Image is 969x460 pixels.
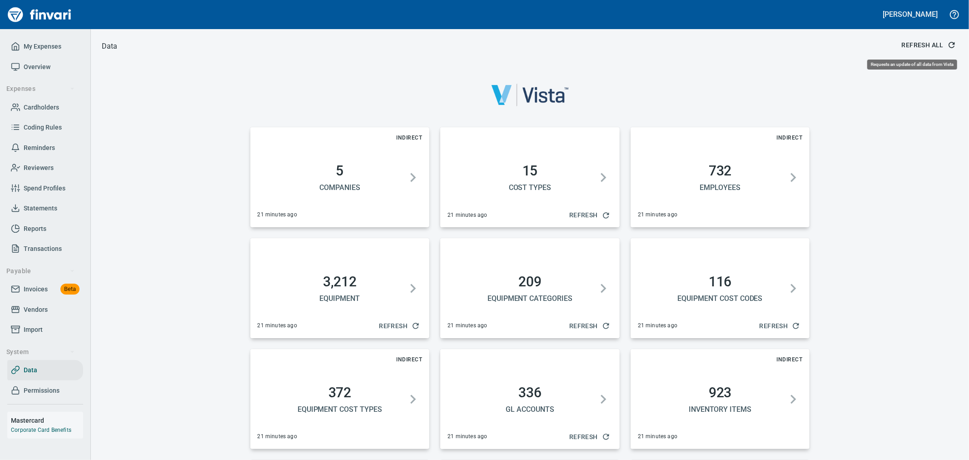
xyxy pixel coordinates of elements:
[7,117,83,138] a: Coding Rules
[7,138,83,158] a: Reminders
[447,263,612,314] button: 209Equipment Categories
[641,405,799,414] h5: Inventory Items
[11,415,83,425] h6: Mastercard
[379,320,418,332] span: Refresh
[24,61,50,73] span: Overview
[566,207,612,224] button: Refresh
[258,374,422,425] button: 372Equipment Cost Types
[641,274,799,290] h2: 116
[393,355,426,364] span: Indirect
[7,320,83,340] a: Import
[60,284,80,295] span: Beta
[258,210,297,220] span: 21 minutes ago
[451,405,609,414] h5: GL Accounts
[7,158,83,178] a: Reviewers
[883,10,938,19] h5: [PERSON_NAME]
[261,385,419,401] h2: 372
[756,318,803,335] button: Refresh
[898,37,958,54] button: Refresh All
[7,36,83,57] a: My Expenses
[447,211,487,220] span: 21 minutes ago
[24,203,57,214] span: Statements
[451,385,609,401] h2: 336
[258,432,297,441] span: 21 minutes ago
[5,4,74,25] img: Finvari
[261,274,419,290] h2: 3,212
[3,263,79,280] button: Payable
[24,162,54,174] span: Reviewers
[24,142,55,154] span: Reminders
[773,133,806,142] span: Indirect
[638,152,803,203] button: 732Employees
[7,360,83,380] a: Data
[24,284,48,295] span: Invoices
[11,427,71,433] a: Corporate Card Benefits
[638,374,803,425] button: 923Inventory Items
[7,178,83,199] a: Spend Profiles
[261,163,419,179] h2: 5
[261,405,419,414] h5: Equipment Cost Types
[773,355,806,364] span: Indirect
[24,365,37,376] span: Data
[24,183,65,194] span: Spend Profiles
[3,80,79,97] button: Expenses
[24,41,61,52] span: My Expenses
[6,346,75,358] span: System
[375,318,422,335] button: Refresh
[7,279,83,300] a: InvoicesBeta
[7,219,83,239] a: Reports
[447,152,612,203] button: 15Cost Types
[7,239,83,259] a: Transactions
[261,183,419,192] h5: Companies
[638,263,803,314] button: 116Equipment Cost Codes
[638,210,677,220] span: 21 minutes ago
[261,294,419,303] h5: Equipment
[447,432,487,441] span: 21 minutes ago
[24,102,59,113] span: Cardholders
[7,97,83,118] a: Cardholders
[102,41,118,52] nav: breadcrumb
[3,344,79,360] button: System
[569,431,609,443] span: Refresh
[641,163,799,179] h2: 732
[24,324,43,335] span: Import
[102,41,118,52] p: Data
[569,210,609,221] span: Refresh
[7,300,83,320] a: Vendors
[24,122,62,133] span: Coding Rules
[447,321,487,330] span: 21 minutes ago
[451,274,609,290] h2: 209
[24,304,48,315] span: Vendors
[566,429,612,445] button: Refresh
[641,294,799,303] h5: Equipment Cost Codes
[24,223,46,235] span: Reports
[258,152,422,203] button: 5Companies
[760,320,799,332] span: Refresh
[258,321,297,330] span: 21 minutes ago
[641,385,799,401] h2: 923
[451,294,609,303] h5: Equipment Categories
[24,243,62,255] span: Transactions
[638,321,677,330] span: 21 minutes ago
[6,265,75,277] span: Payable
[6,83,75,95] span: Expenses
[7,57,83,77] a: Overview
[258,263,422,314] button: 3,212Equipment
[566,318,612,335] button: Refresh
[902,40,954,51] span: Refresh All
[393,133,426,142] span: Indirect
[569,320,609,332] span: Refresh
[24,385,60,396] span: Permissions
[641,183,799,192] h5: Employees
[7,198,83,219] a: Statements
[451,183,609,192] h5: Cost Types
[881,7,940,21] button: [PERSON_NAME]
[447,374,612,425] button: 336GL Accounts
[638,432,677,441] span: 21 minutes ago
[451,163,609,179] h2: 15
[7,380,83,401] a: Permissions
